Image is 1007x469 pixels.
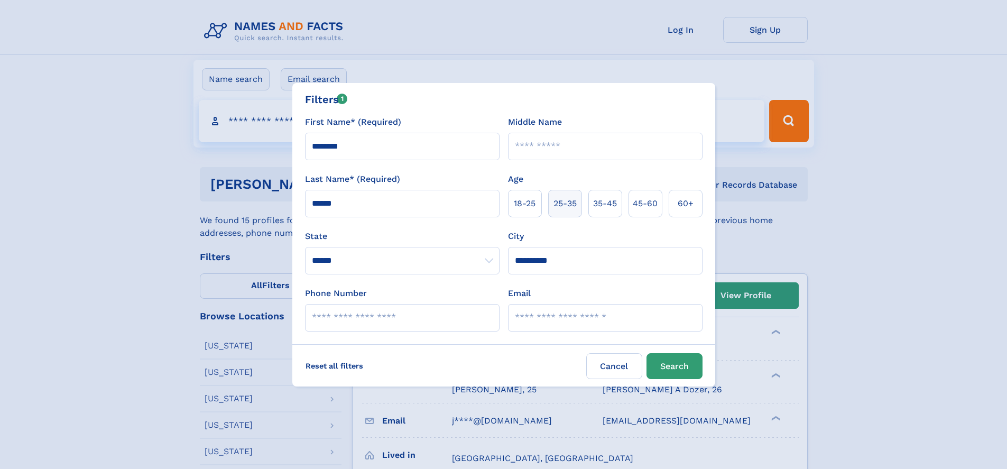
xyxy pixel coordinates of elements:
label: Last Name* (Required) [305,173,400,186]
div: Filters [305,91,348,107]
label: Reset all filters [299,353,370,379]
label: Phone Number [305,287,367,300]
span: 45‑60 [633,197,658,210]
span: 25‑35 [553,197,577,210]
span: 18‑25 [514,197,535,210]
button: Search [646,353,703,379]
label: Email [508,287,531,300]
label: State [305,230,500,243]
label: Age [508,173,523,186]
span: 60+ [678,197,694,210]
label: Middle Name [508,116,562,128]
label: City [508,230,524,243]
label: Cancel [586,353,642,379]
span: 35‑45 [593,197,617,210]
label: First Name* (Required) [305,116,401,128]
